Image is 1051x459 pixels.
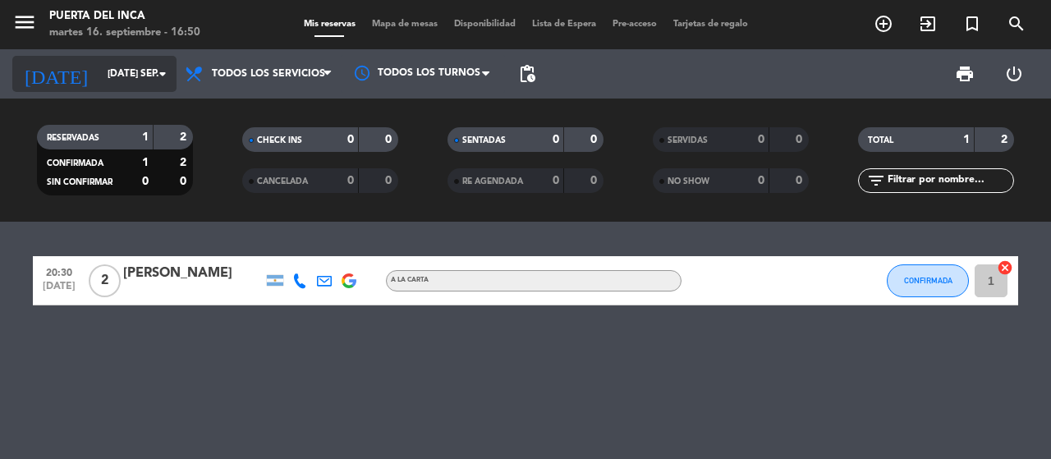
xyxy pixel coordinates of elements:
[886,172,1013,190] input: Filtrar por nombre...
[180,176,190,187] strong: 0
[517,64,537,84] span: pending_actions
[257,136,302,145] span: CHECK INS
[153,64,172,84] i: arrow_drop_down
[342,273,356,288] img: google-logo.png
[12,56,99,92] i: [DATE]
[553,175,559,186] strong: 0
[904,276,952,285] span: CONFIRMADA
[989,49,1039,99] div: LOG OUT
[866,171,886,190] i: filter_list
[47,178,112,186] span: SIN CONFIRMAR
[1007,14,1026,34] i: search
[296,20,364,29] span: Mis reservas
[955,64,975,84] span: print
[590,175,600,186] strong: 0
[918,14,938,34] i: exit_to_app
[874,14,893,34] i: add_circle_outline
[462,177,523,186] span: RE AGENDADA
[142,157,149,168] strong: 1
[868,136,893,145] span: TOTAL
[887,264,969,297] button: CONFIRMADA
[796,134,805,145] strong: 0
[364,20,446,29] span: Mapa de mesas
[142,131,149,143] strong: 1
[49,8,200,25] div: Puerta del Inca
[665,20,756,29] span: Tarjetas de regalo
[590,134,600,145] strong: 0
[89,264,121,297] span: 2
[12,10,37,40] button: menu
[997,259,1013,276] i: cancel
[668,136,708,145] span: SERVIDAS
[180,157,190,168] strong: 2
[796,175,805,186] strong: 0
[47,159,103,168] span: CONFIRMADA
[257,177,308,186] span: CANCELADA
[49,25,200,41] div: martes 16. septiembre - 16:50
[347,175,354,186] strong: 0
[446,20,524,29] span: Disponibilidad
[524,20,604,29] span: Lista de Espera
[758,134,764,145] strong: 0
[12,10,37,34] i: menu
[180,131,190,143] strong: 2
[347,134,354,145] strong: 0
[462,136,506,145] span: SENTADAS
[142,176,149,187] strong: 0
[123,263,263,284] div: [PERSON_NAME]
[39,262,80,281] span: 20:30
[962,14,982,34] i: turned_in_not
[385,175,395,186] strong: 0
[212,68,325,80] span: Todos los servicios
[553,134,559,145] strong: 0
[758,175,764,186] strong: 0
[385,134,395,145] strong: 0
[668,177,709,186] span: NO SHOW
[1004,64,1024,84] i: power_settings_new
[47,134,99,142] span: RESERVADAS
[391,277,429,283] span: A LA CARTA
[39,281,80,300] span: [DATE]
[1001,134,1011,145] strong: 2
[963,134,970,145] strong: 1
[604,20,665,29] span: Pre-acceso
